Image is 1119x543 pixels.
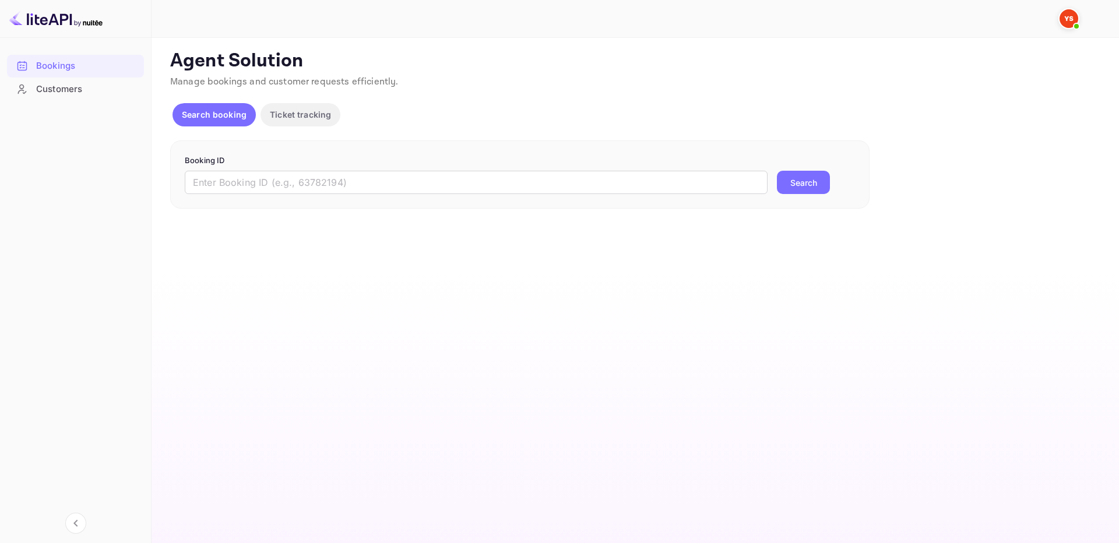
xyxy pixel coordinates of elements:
p: Booking ID [185,155,855,167]
p: Agent Solution [170,50,1098,73]
p: Ticket tracking [270,108,331,121]
input: Enter Booking ID (e.g., 63782194) [185,171,768,194]
button: Search [777,171,830,194]
a: Bookings [7,55,144,76]
div: Bookings [36,59,138,73]
div: Bookings [7,55,144,77]
p: Search booking [182,108,247,121]
img: LiteAPI logo [9,9,103,28]
img: Yandex Support [1060,9,1078,28]
a: Customers [7,78,144,100]
div: Customers [36,83,138,96]
span: Manage bookings and customer requests efficiently. [170,76,399,88]
button: Collapse navigation [65,513,86,534]
div: Customers [7,78,144,101]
